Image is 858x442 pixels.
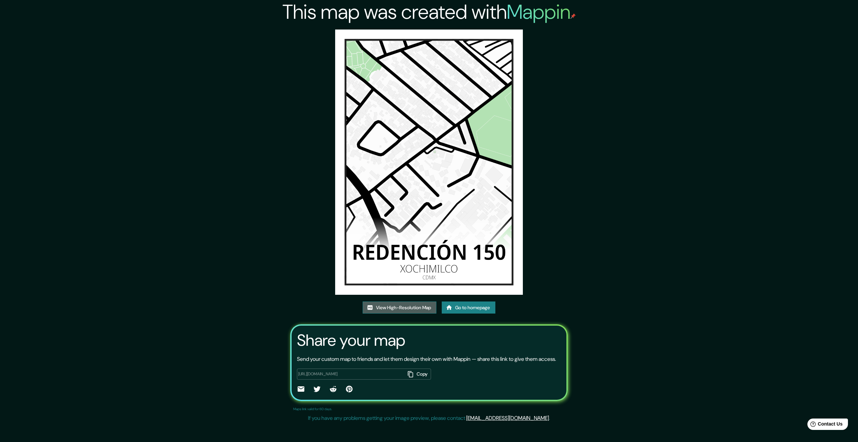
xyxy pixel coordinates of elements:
[297,331,405,350] h3: Share your map
[363,301,436,314] a: View High-Resolution Map
[442,301,495,314] a: Go to homepage
[335,30,523,295] img: created-map
[405,369,431,380] button: Copy
[466,415,549,422] a: [EMAIL_ADDRESS][DOMAIN_NAME]
[308,414,550,422] p: If you have any problems getting your image preview, please contact .
[297,355,556,363] p: Send your custom map to friends and let them design their own with Mappin — share this link to gi...
[798,416,851,435] iframe: Help widget launcher
[293,406,332,411] p: Maps link valid for 60 days.
[570,13,576,19] img: mappin-pin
